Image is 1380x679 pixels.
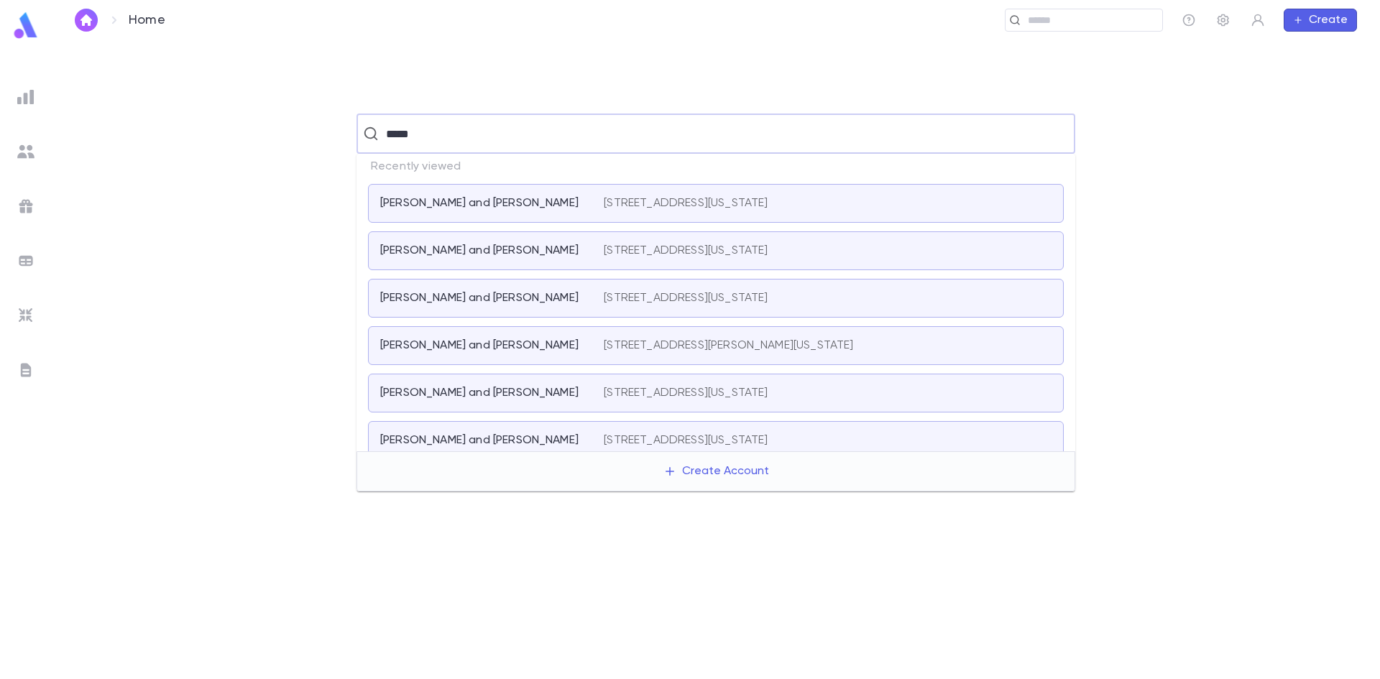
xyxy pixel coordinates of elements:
p: [PERSON_NAME] and [PERSON_NAME] [380,244,579,258]
button: Create [1284,9,1357,32]
p: [STREET_ADDRESS][PERSON_NAME][US_STATE] [604,338,853,353]
p: [STREET_ADDRESS][US_STATE] [604,433,768,448]
img: campaigns_grey.99e729a5f7ee94e3726e6486bddda8f1.svg [17,198,34,215]
img: letters_grey.7941b92b52307dd3b8a917253454ce1c.svg [17,361,34,379]
img: imports_grey.530a8a0e642e233f2baf0ef88e8c9fcb.svg [17,307,34,324]
img: students_grey.60c7aba0da46da39d6d829b817ac14fc.svg [17,143,34,160]
p: [STREET_ADDRESS][US_STATE] [604,291,768,305]
button: Create Account [652,458,781,485]
p: [PERSON_NAME] and [PERSON_NAME] [380,291,579,305]
p: [STREET_ADDRESS][US_STATE] [604,244,768,258]
p: [PERSON_NAME] and [PERSON_NAME] [380,433,579,448]
img: reports_grey.c525e4749d1bce6a11f5fe2a8de1b229.svg [17,88,34,106]
p: [STREET_ADDRESS][US_STATE] [604,196,768,211]
p: Recently viewed [356,154,1075,180]
img: logo [11,11,40,40]
p: [STREET_ADDRESS][US_STATE] [604,386,768,400]
p: Home [129,12,165,28]
p: [PERSON_NAME] and [PERSON_NAME] [380,338,579,353]
p: [PERSON_NAME] and [PERSON_NAME] [380,386,579,400]
img: batches_grey.339ca447c9d9533ef1741baa751efc33.svg [17,252,34,269]
img: home_white.a664292cf8c1dea59945f0da9f25487c.svg [78,14,95,26]
p: [PERSON_NAME] and [PERSON_NAME] [380,196,579,211]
